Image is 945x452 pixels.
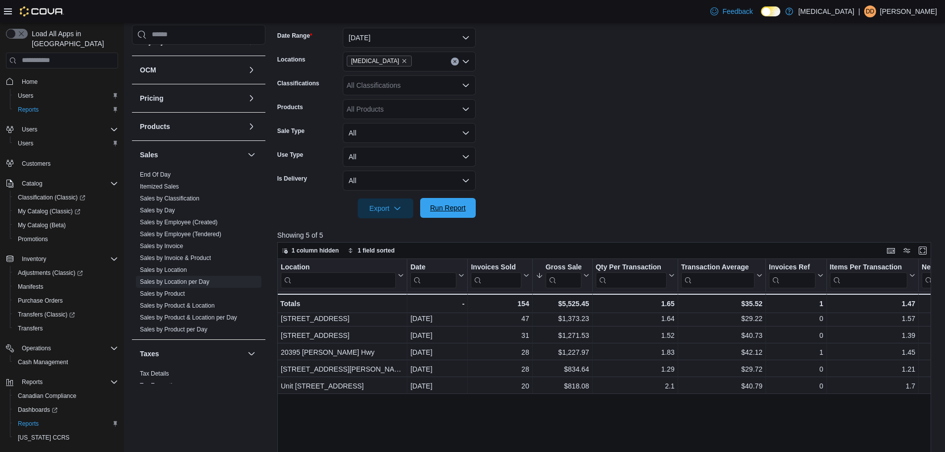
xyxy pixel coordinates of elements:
[864,5,876,17] div: Diego de Azevedo
[410,313,464,324] div: [DATE]
[277,56,306,64] label: Locations
[769,380,823,392] div: 0
[140,65,156,75] h3: OCM
[132,169,265,339] div: Sales
[681,262,755,272] div: Transaction Average
[140,325,207,333] span: Sales by Product per Day
[140,290,185,297] a: Sales by Product
[430,203,466,213] span: Run Report
[18,221,66,229] span: My Catalog (Beta)
[2,375,122,389] button: Reports
[10,204,122,218] a: My Catalog (Classic)
[18,75,118,88] span: Home
[761,6,780,16] input: Dark Mode
[140,230,221,238] span: Sales by Employee (Tendered)
[140,349,244,359] button: Taxes
[769,298,823,310] div: 1
[281,363,404,375] div: [STREET_ADDRESS][PERSON_NAME]
[14,323,118,334] span: Transfers
[18,392,76,400] span: Canadian Compliance
[292,247,339,255] span: 1 column hidden
[14,90,37,102] a: Users
[18,376,47,388] button: Reports
[595,329,674,341] div: 1.52
[140,207,175,214] a: Sales by Day
[14,205,84,217] a: My Catalog (Classic)
[535,380,589,392] div: $818.08
[798,5,854,17] p: [MEDICAL_DATA]
[681,363,762,375] div: $29.72
[18,406,58,414] span: Dashboards
[343,147,476,167] button: All
[10,232,122,246] button: Promotions
[358,247,395,255] span: 1 field sorted
[140,326,207,333] a: Sales by Product per Day
[18,283,43,291] span: Manifests
[535,329,589,341] div: $1,271.53
[277,79,319,87] label: Classifications
[343,123,476,143] button: All
[140,183,179,190] a: Itemized Sales
[140,370,169,377] a: Tax Details
[140,122,244,131] button: Products
[18,297,63,305] span: Purchase Orders
[829,380,915,392] div: 1.7
[885,245,897,257] button: Keyboard shortcuts
[347,56,412,66] span: Muse
[10,322,122,335] button: Transfers
[410,329,464,341] div: [DATE]
[14,404,62,416] a: Dashboards
[14,309,118,321] span: Transfers (Classic)
[22,126,37,133] span: Users
[18,342,118,354] span: Operations
[140,122,170,131] h3: Products
[14,205,118,217] span: My Catalog (Classic)
[18,158,55,170] a: Customers
[917,245,929,257] button: Enter fullscreen
[14,281,118,293] span: Manifests
[140,171,171,179] span: End Of Day
[246,64,257,76] button: OCM
[140,171,171,178] a: End Of Day
[140,290,185,298] span: Sales by Product
[420,198,476,218] button: Run Report
[351,56,399,66] span: [MEDICAL_DATA]
[140,231,221,238] a: Sales by Employee (Tendered)
[10,103,122,117] button: Reports
[18,157,118,170] span: Customers
[2,252,122,266] button: Inventory
[18,92,33,100] span: Users
[769,313,823,324] div: 0
[343,28,476,48] button: [DATE]
[140,93,244,103] button: Pricing
[140,314,237,322] span: Sales by Product & Location per Day
[18,420,39,428] span: Reports
[364,198,407,218] span: Export
[140,382,182,389] a: Tax Exemptions
[18,124,41,135] button: Users
[246,121,257,132] button: Products
[410,262,456,272] div: Date
[22,344,51,352] span: Operations
[18,106,39,114] span: Reports
[22,255,46,263] span: Inventory
[595,298,674,310] div: 1.65
[410,262,456,288] div: Date
[18,342,55,354] button: Operations
[535,313,589,324] div: $1,373.23
[358,198,413,218] button: Export
[14,418,118,430] span: Reports
[535,346,589,358] div: $1,227.97
[140,314,237,321] a: Sales by Product & Location per Day
[595,262,666,272] div: Qty Per Transaction
[277,103,303,111] label: Products
[277,230,938,240] p: Showing 5 of 5
[880,5,937,17] p: [PERSON_NAME]
[829,262,907,272] div: Items Per Transaction
[471,262,521,288] div: Invoices Sold
[769,262,823,288] button: Invoices Ref
[829,363,915,375] div: 1.21
[410,262,464,288] button: Date
[344,245,399,257] button: 1 field sorted
[246,149,257,161] button: Sales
